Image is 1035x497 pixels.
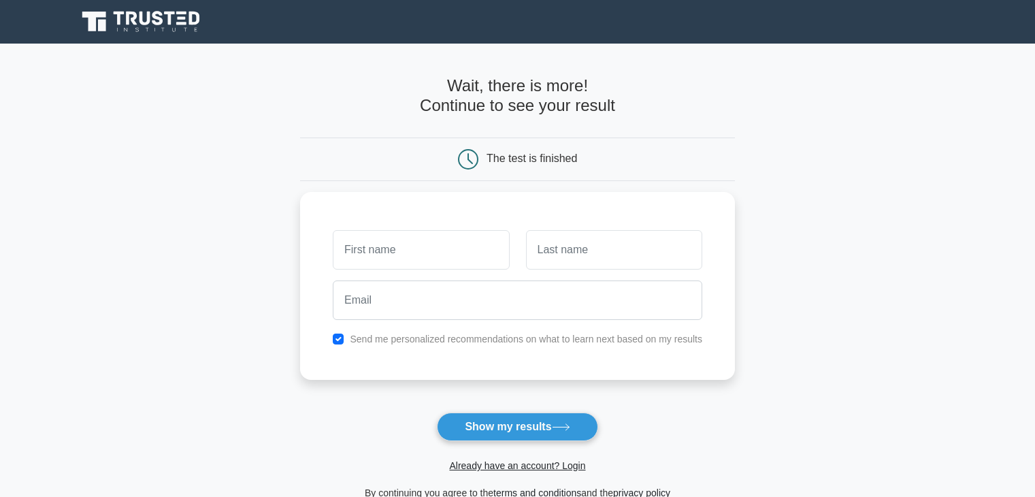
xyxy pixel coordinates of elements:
[300,76,735,116] h4: Wait, there is more! Continue to see your result
[333,230,509,270] input: First name
[333,280,702,320] input: Email
[487,153,577,164] div: The test is finished
[350,334,702,344] label: Send me personalized recommendations on what to learn next based on my results
[449,460,585,471] a: Already have an account? Login
[437,413,597,441] button: Show my results
[526,230,702,270] input: Last name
